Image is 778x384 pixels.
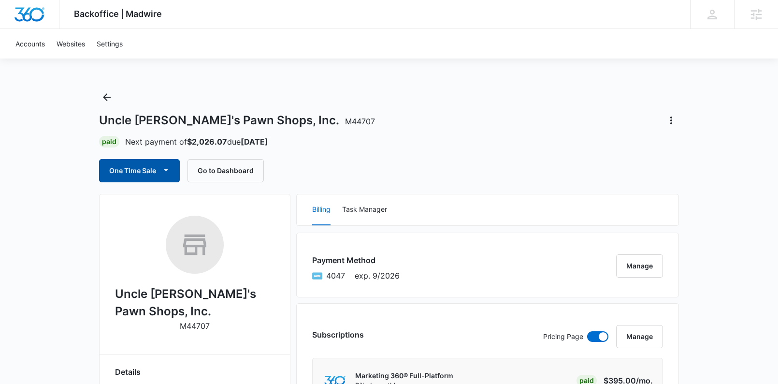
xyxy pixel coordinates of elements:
[180,320,210,332] p: M44707
[355,371,453,381] p: Marketing 360® Full-Platform
[74,9,162,19] span: Backoffice | Madwire
[10,29,51,59] a: Accounts
[99,136,119,148] div: Paid
[342,194,387,225] button: Task Manager
[326,270,345,281] span: American Express ending with
[312,329,364,340] h3: Subscriptions
[115,285,274,320] h2: Uncle [PERSON_NAME]'s Pawn Shops, Inc.
[663,113,679,128] button: Actions
[355,270,400,281] span: exp. 9/2026
[312,254,400,266] h3: Payment Method
[187,159,264,182] button: Go to Dashboard
[616,325,663,348] button: Manage
[187,137,227,147] strong: $2,026.07
[616,254,663,278] button: Manage
[241,137,268,147] strong: [DATE]
[99,113,375,128] h1: Uncle [PERSON_NAME]'s Pawn Shops, Inc.
[99,89,115,105] button: Back
[91,29,129,59] a: Settings
[125,136,268,148] p: Next payment of due
[543,331,583,342] p: Pricing Page
[51,29,91,59] a: Websites
[312,194,331,225] button: Billing
[345,117,375,126] span: M44707
[115,366,141,378] span: Details
[99,159,180,182] button: One Time Sale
